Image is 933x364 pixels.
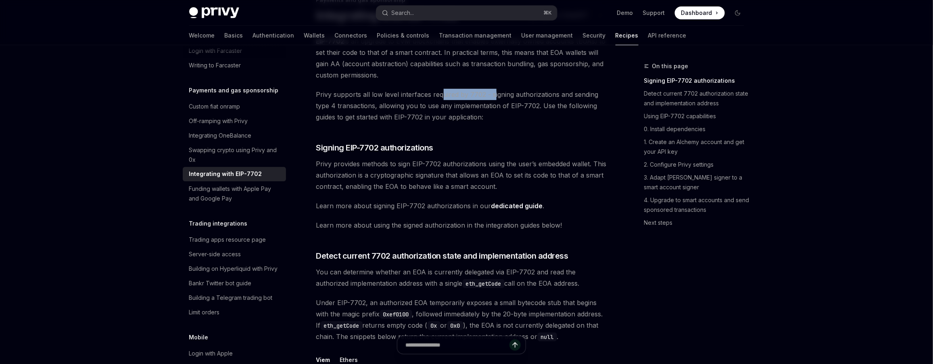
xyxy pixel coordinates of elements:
[428,321,440,330] code: 0x
[376,6,557,20] button: Search...⌘K
[681,9,712,17] span: Dashboard
[189,131,252,140] div: Integrating OneBalance
[644,136,751,158] a: 1. Create an Alchemy account and get your API key
[189,102,240,111] div: Custom fiat onramp
[643,9,665,17] a: Support
[189,278,252,288] div: Bankr Twitter bot guide
[316,158,607,192] span: Privy provides methods to sign EIP-7702 authorizations using the user’s embedded wallet. This aut...
[644,110,751,123] a: Using EIP-7702 capabilities
[377,26,430,45] a: Policies & controls
[644,74,751,87] a: Signing EIP-7702 authorizations
[183,276,286,291] a: Bankr Twitter bot guide
[183,182,286,206] a: Funding wallets with Apple Pay and Google Pay
[392,8,414,18] div: Search...
[538,333,557,341] code: null
[316,266,607,289] span: You can determine whether an EOA is currently delegated via EIP-7702 and read the authorized impl...
[544,10,552,16] span: ⌘ K
[189,145,281,165] div: Swapping crypto using Privy and 0x
[644,123,751,136] a: 0. Install dependencies
[189,349,233,358] div: Login with Apple
[183,128,286,143] a: Integrating OneBalance
[321,321,363,330] code: eth_getCode
[644,171,751,194] a: 3. Adapt [PERSON_NAME] signer to a smart account signer
[189,86,279,95] h5: Payments and gas sponsorship
[463,279,505,288] code: eth_getCode
[644,194,751,216] a: 4. Upgrade to smart accounts and send sponsored transactions
[183,305,286,320] a: Limit orders
[189,308,220,317] div: Limit orders
[316,36,607,81] span: is an upgrade to EVM blockchains that enables externally owned accounts (EOAs) to set their code ...
[439,26,512,45] a: Transaction management
[491,202,543,210] a: dedicated guide
[509,339,521,351] button: Send message
[189,61,241,70] div: Writing to Farcaster
[652,61,689,71] span: On this page
[189,264,278,274] div: Building on Hyperliquid with Privy
[189,293,273,303] div: Building a Telegram trading bot
[189,7,239,19] img: dark logo
[380,310,412,319] code: 0xef0100
[183,114,286,128] a: Off-ramping with Privy
[189,169,262,179] div: Integrating with EIP-7702
[225,26,243,45] a: Basics
[189,219,248,228] h5: Trading integrations
[183,247,286,261] a: Server-side access
[644,216,751,229] a: Next steps
[183,261,286,276] a: Building on Hyperliquid with Privy
[183,99,286,114] a: Custom fiat onramp
[644,158,751,171] a: 2. Configure Privy settings
[316,200,607,211] span: Learn more about signing EIP-7702 authorizations in our .
[522,26,573,45] a: User management
[316,220,607,231] span: Learn more about using the signed authorization in the integration guides below!
[644,87,751,110] a: Detect current 7702 authorization state and implementation address
[316,142,434,153] span: Signing EIP-7702 authorizations
[189,116,248,126] div: Off-ramping with Privy
[183,167,286,182] a: Integrating with EIP-7702
[183,291,286,305] a: Building a Telegram trading bot
[616,26,639,45] a: Recipes
[583,26,606,45] a: Security
[189,235,266,245] div: Trading apps resource page
[617,9,633,17] a: Demo
[189,333,209,342] h5: Mobile
[183,346,286,361] a: Login with Apple
[675,6,725,19] a: Dashboard
[183,232,286,247] a: Trading apps resource page
[183,143,286,167] a: Swapping crypto using Privy and 0x
[183,58,286,73] a: Writing to Farcaster
[648,26,687,45] a: API reference
[189,26,215,45] a: Welcome
[316,297,607,342] span: Under EIP-7702, an authorized EOA temporarily exposes a small bytecode stub that begins with the ...
[189,249,241,259] div: Server-side access
[253,26,294,45] a: Authentication
[316,250,568,261] span: Detect current 7702 authorization state and implementation address
[731,6,744,19] button: Toggle dark mode
[189,184,281,203] div: Funding wallets with Apple Pay and Google Pay
[447,321,463,330] code: 0x0
[335,26,367,45] a: Connectors
[304,26,325,45] a: Wallets
[316,89,607,123] span: Privy supports all low level interfaces required by 7702 - signing authorizations and sending typ...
